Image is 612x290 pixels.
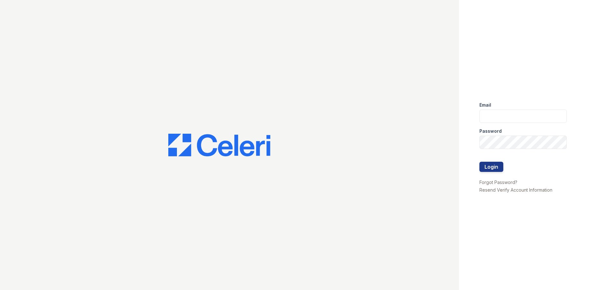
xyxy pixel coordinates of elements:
[479,128,502,134] label: Password
[479,187,552,193] a: Resend Verify Account Information
[479,180,517,185] a: Forgot Password?
[479,162,503,172] button: Login
[168,134,270,157] img: CE_Logo_Blue-a8612792a0a2168367f1c8372b55b34899dd931a85d93a1a3d3e32e68fde9ad4.png
[479,102,491,108] label: Email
